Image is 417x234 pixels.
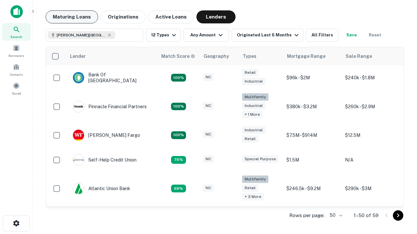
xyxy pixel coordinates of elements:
[101,10,146,23] button: Originations
[327,211,343,220] div: 50
[148,10,194,23] button: Active Loans
[2,42,31,59] a: Borrowers
[342,90,400,123] td: $260k - $2.9M
[73,72,151,84] div: Bank Of [GEOGRAPHIC_DATA]
[342,148,400,172] td: N/A
[203,155,214,163] div: NC
[204,52,229,60] div: Geography
[341,29,362,42] button: Save your search to get updates of matches that match your search criteria.
[161,53,195,60] div: Capitalize uses an advanced AI algorithm to match your search with the best lender. The match sco...
[203,131,214,138] div: NC
[237,31,300,39] div: Originated Last 6 Months
[146,29,181,42] button: 12 Types
[242,93,268,101] div: Multifamily
[289,212,324,219] p: Rows per page:
[183,29,229,42] button: Any Amount
[306,29,338,42] button: All Filters
[73,129,140,141] div: [PERSON_NAME] Fargo
[242,111,263,118] div: + 1 more
[57,32,106,38] span: [PERSON_NAME][GEOGRAPHIC_DATA], [GEOGRAPHIC_DATA]
[73,101,147,112] div: Pinnacle Financial Partners
[283,65,342,90] td: $96k - $2M
[393,210,403,221] button: Go to next page
[66,47,157,65] th: Lender
[243,52,256,60] div: Types
[73,183,130,194] div: Atlantic Union Bank
[171,156,186,164] div: Matching Properties: 11, hasApolloMatch: undefined
[73,154,84,165] img: picture
[2,23,31,41] a: Search
[171,74,186,82] div: Matching Properties: 15, hasApolloMatch: undefined
[342,65,400,90] td: $240k - $1.8M
[346,52,372,60] div: Sale Range
[171,185,186,192] div: Matching Properties: 10, hasApolloMatch: undefined
[242,102,266,110] div: Industrial
[365,29,385,42] button: Reset
[8,53,24,58] span: Borrowers
[242,193,264,201] div: + 3 more
[242,135,258,143] div: Retail
[203,184,214,192] div: NC
[342,172,400,205] td: $290k - $3M
[232,29,303,42] button: Originated Last 6 Months
[287,52,325,60] div: Mortgage Range
[157,47,200,65] th: Capitalize uses an advanced AI algorithm to match your search with the best lender. The match sco...
[73,154,137,166] div: Self-help Credit Union
[10,5,23,18] img: capitalize-icon.png
[242,78,266,85] div: Industrial
[73,130,84,141] img: picture
[242,175,268,183] div: Multifamily
[171,131,186,139] div: Matching Properties: 15, hasApolloMatch: undefined
[70,52,86,60] div: Lender
[354,212,379,219] p: 1–50 of 59
[283,47,342,65] th: Mortgage Range
[2,80,31,97] a: Saved
[242,126,266,134] div: Industrial
[384,161,417,192] iframe: Chat Widget
[73,183,84,194] img: picture
[12,91,21,96] span: Saved
[2,61,31,78] a: Contacts
[10,72,23,77] span: Contacts
[342,47,400,65] th: Sale Range
[73,101,84,112] img: picture
[161,53,194,60] h6: Match Score
[171,103,186,110] div: Matching Properties: 26, hasApolloMatch: undefined
[203,73,214,81] div: NC
[10,34,22,39] span: Search
[203,102,214,110] div: NC
[239,47,283,65] th: Types
[283,172,342,205] td: $246.5k - $9.2M
[242,69,258,76] div: Retail
[242,155,279,163] div: Special Purpose
[242,184,258,192] div: Retail
[46,10,98,23] button: Maturing Loans
[283,148,342,172] td: $1.5M
[283,123,342,148] td: $7.5M - $914M
[200,47,239,65] th: Geography
[342,123,400,148] td: $12.5M
[283,90,342,123] td: $380k - $3.2M
[196,10,236,23] button: Lenders
[73,72,84,83] img: picture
